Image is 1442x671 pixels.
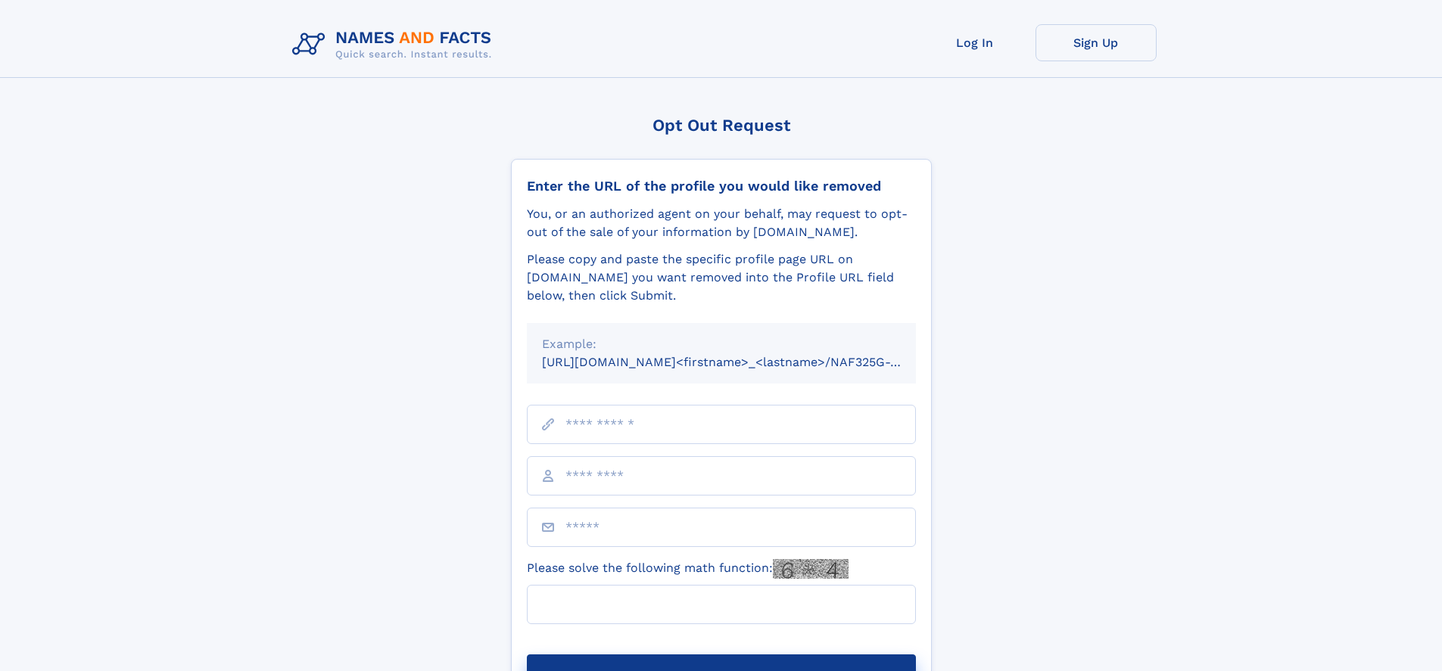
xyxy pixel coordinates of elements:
[286,24,504,65] img: Logo Names and Facts
[527,250,916,305] div: Please copy and paste the specific profile page URL on [DOMAIN_NAME] you want removed into the Pr...
[527,205,916,241] div: You, or an authorized agent on your behalf, may request to opt-out of the sale of your informatio...
[527,178,916,194] div: Enter the URL of the profile you would like removed
[527,559,849,579] label: Please solve the following math function:
[1036,24,1157,61] a: Sign Up
[542,335,901,353] div: Example:
[542,355,945,369] small: [URL][DOMAIN_NAME]<firstname>_<lastname>/NAF325G-xxxxxxxx
[914,24,1036,61] a: Log In
[511,116,932,135] div: Opt Out Request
